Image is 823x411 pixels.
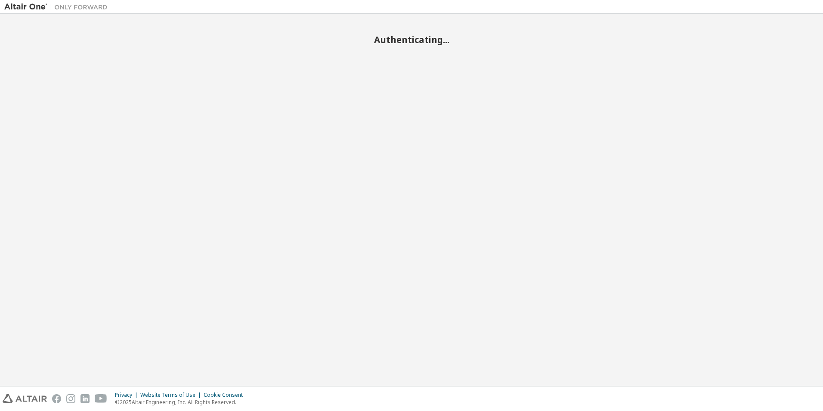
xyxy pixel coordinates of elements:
[115,392,140,399] div: Privacy
[4,34,819,45] h2: Authenticating...
[140,392,204,399] div: Website Terms of Use
[115,399,248,406] p: © 2025 Altair Engineering, Inc. All Rights Reserved.
[204,392,248,399] div: Cookie Consent
[52,394,61,403] img: facebook.svg
[80,394,90,403] img: linkedin.svg
[3,394,47,403] img: altair_logo.svg
[66,394,75,403] img: instagram.svg
[95,394,107,403] img: youtube.svg
[4,3,112,11] img: Altair One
